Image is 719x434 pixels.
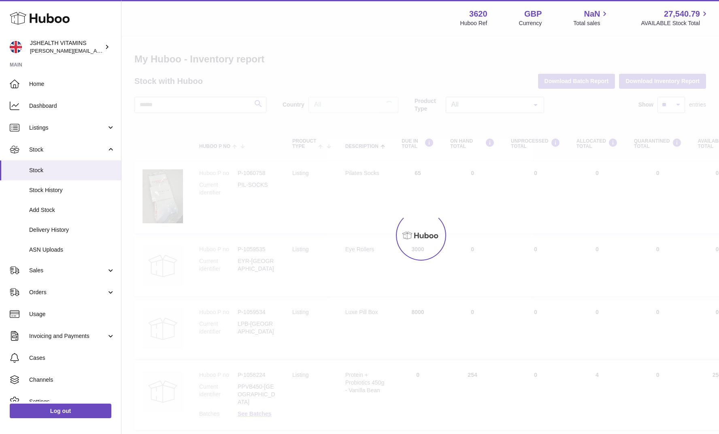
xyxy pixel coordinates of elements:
[29,246,115,254] span: ASN Uploads
[10,41,22,53] img: francesca@jshealthvitamins.com
[29,206,115,214] span: Add Stock
[29,289,106,296] span: Orders
[29,167,115,174] span: Stock
[29,376,115,384] span: Channels
[30,39,103,55] div: JSHEALTH VITAMINS
[524,9,542,19] strong: GBP
[584,9,600,19] span: NaN
[29,398,115,406] span: Settings
[519,19,542,27] div: Currency
[573,19,609,27] span: Total sales
[641,19,709,27] span: AVAILABLE Stock Total
[469,9,487,19] strong: 3620
[641,9,709,27] a: 27,540.79 AVAILABLE Stock Total
[29,146,106,154] span: Stock
[460,19,487,27] div: Huboo Ref
[29,267,106,274] span: Sales
[29,80,115,88] span: Home
[10,404,111,418] a: Log out
[29,226,115,234] span: Delivery History
[29,124,106,132] span: Listings
[573,9,609,27] a: NaN Total sales
[29,186,115,194] span: Stock History
[30,47,162,54] span: [PERSON_NAME][EMAIL_ADDRESS][DOMAIN_NAME]
[29,354,115,362] span: Cases
[664,9,700,19] span: 27,540.79
[29,102,115,110] span: Dashboard
[29,310,115,318] span: Usage
[29,332,106,340] span: Invoicing and Payments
